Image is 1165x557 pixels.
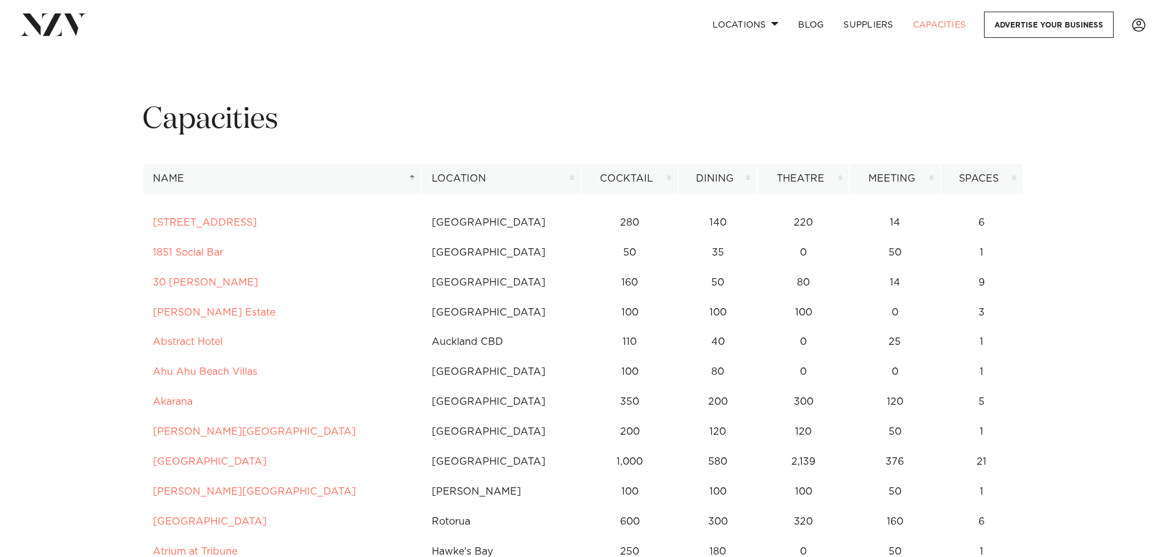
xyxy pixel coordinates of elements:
[678,268,757,298] td: 50
[153,308,275,317] a: [PERSON_NAME] Estate
[849,298,941,328] td: 0
[678,417,757,447] td: 120
[153,397,193,407] a: Akarana
[849,208,941,238] td: 14
[941,417,1023,447] td: 1
[153,427,356,437] a: [PERSON_NAME][GEOGRAPHIC_DATA]
[678,238,757,268] td: 35
[849,417,941,447] td: 50
[849,164,941,194] th: Meeting: activate to sort column ascending
[678,477,757,507] td: 100
[153,248,223,257] a: 1851 Social Bar
[703,12,788,38] a: Locations
[153,517,267,526] a: [GEOGRAPHIC_DATA]
[678,447,757,477] td: 580
[941,238,1023,268] td: 1
[849,507,941,537] td: 160
[788,12,834,38] a: BLOG
[581,387,679,417] td: 350
[757,327,849,357] td: 0
[757,268,849,298] td: 80
[941,298,1023,328] td: 3
[421,477,581,507] td: [PERSON_NAME]
[421,327,581,357] td: Auckland CBD
[581,268,679,298] td: 160
[581,417,679,447] td: 200
[849,477,941,507] td: 50
[153,487,356,496] a: [PERSON_NAME][GEOGRAPHIC_DATA]
[757,164,849,194] th: Theatre: activate to sort column ascending
[153,457,267,467] a: [GEOGRAPHIC_DATA]
[757,357,849,387] td: 0
[581,238,679,268] td: 50
[421,387,581,417] td: [GEOGRAPHIC_DATA]
[678,357,757,387] td: 80
[20,13,86,35] img: nzv-logo.png
[142,101,1023,139] h1: Capacities
[757,447,849,477] td: 2,139
[421,238,581,268] td: [GEOGRAPHIC_DATA]
[153,547,237,556] a: Atrium at Tribune
[757,298,849,328] td: 100
[581,357,679,387] td: 100
[153,218,257,227] a: [STREET_ADDRESS]
[421,417,581,447] td: [GEOGRAPHIC_DATA]
[421,507,581,537] td: Rotorua
[849,447,941,477] td: 376
[581,327,679,357] td: 110
[581,208,679,238] td: 280
[941,357,1023,387] td: 1
[941,327,1023,357] td: 1
[757,238,849,268] td: 0
[834,12,903,38] a: SUPPLIERS
[941,164,1023,194] th: Spaces: activate to sort column ascending
[941,507,1023,537] td: 6
[421,208,581,238] td: [GEOGRAPHIC_DATA]
[984,12,1114,38] a: Advertise your business
[757,387,849,417] td: 300
[849,268,941,298] td: 14
[678,164,757,194] th: Dining: activate to sort column ascending
[421,447,581,477] td: [GEOGRAPHIC_DATA]
[903,12,976,38] a: Capacities
[678,327,757,357] td: 40
[941,208,1023,238] td: 6
[153,278,258,287] a: 30 [PERSON_NAME]
[941,447,1023,477] td: 21
[849,327,941,357] td: 25
[153,337,223,347] a: Abstract Hotel
[678,298,757,328] td: 100
[757,507,849,537] td: 320
[678,507,757,537] td: 300
[941,387,1023,417] td: 5
[153,367,257,377] a: Ahu Ahu Beach Villas
[678,208,757,238] td: 140
[421,164,581,194] th: Location: activate to sort column ascending
[757,477,849,507] td: 100
[849,357,941,387] td: 0
[581,298,679,328] td: 100
[142,164,421,194] th: Name: activate to sort column descending
[421,268,581,298] td: [GEOGRAPHIC_DATA]
[941,268,1023,298] td: 9
[421,357,581,387] td: [GEOGRAPHIC_DATA]
[581,477,679,507] td: 100
[581,164,679,194] th: Cocktail: activate to sort column ascending
[757,208,849,238] td: 220
[581,447,679,477] td: 1,000
[581,507,679,537] td: 600
[849,387,941,417] td: 120
[849,238,941,268] td: 50
[757,417,849,447] td: 120
[941,477,1023,507] td: 1
[421,298,581,328] td: [GEOGRAPHIC_DATA]
[678,387,757,417] td: 200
